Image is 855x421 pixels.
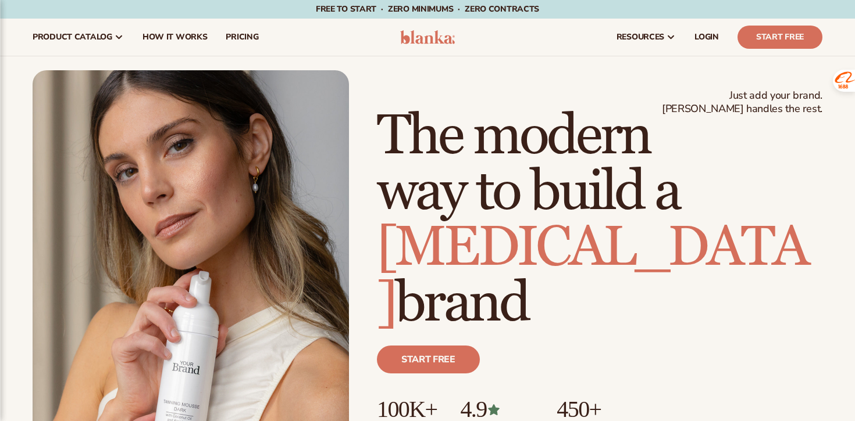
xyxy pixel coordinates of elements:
[23,19,133,56] a: product catalog
[216,19,268,56] a: pricing
[133,19,217,56] a: How It Works
[694,33,719,42] span: LOGIN
[400,30,455,44] img: logo
[685,19,728,56] a: LOGIN
[33,33,112,42] span: product catalog
[607,19,685,56] a: resources
[377,214,807,337] span: [MEDICAL_DATA]
[377,109,822,332] h1: The modern way to build a brand
[662,89,822,116] span: Just add your brand. [PERSON_NAME] handles the rest.
[316,3,539,15] span: Free to start · ZERO minimums · ZERO contracts
[738,26,822,49] a: Start Free
[142,33,208,42] span: How It Works
[617,33,664,42] span: resources
[377,346,480,373] a: Start free
[226,33,258,42] span: pricing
